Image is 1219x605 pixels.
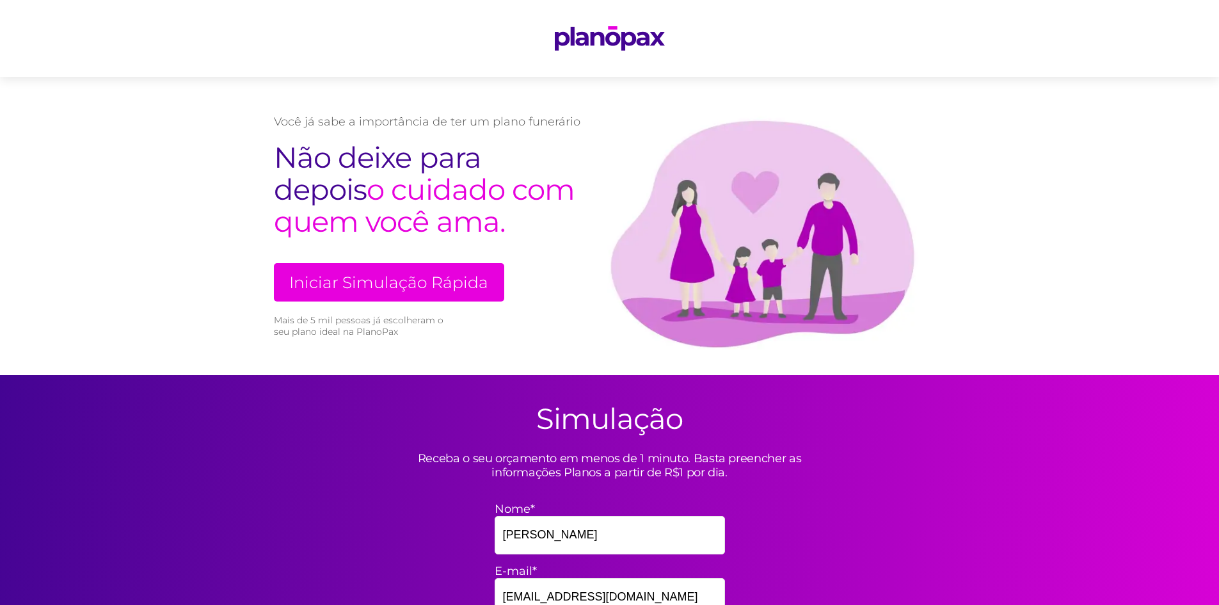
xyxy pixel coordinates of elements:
[495,502,725,516] label: Nome*
[274,314,450,337] small: Mais de 5 mil pessoas já escolheram o seu plano ideal na PlanoPax
[274,115,581,129] p: Você já sabe a importância de ter um plano funerário
[581,102,946,350] img: family
[536,401,683,436] h2: Simulação
[386,451,834,480] p: Receba o seu orçamento em menos de 1 minuto. Basta preencher as informações Planos a partir de R$...
[274,140,481,207] span: Não deixe para depois
[274,141,581,238] h2: o cuidado com quem você ama.
[495,564,725,578] label: E-mail*
[274,263,504,302] a: Iniciar Simulação Rápida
